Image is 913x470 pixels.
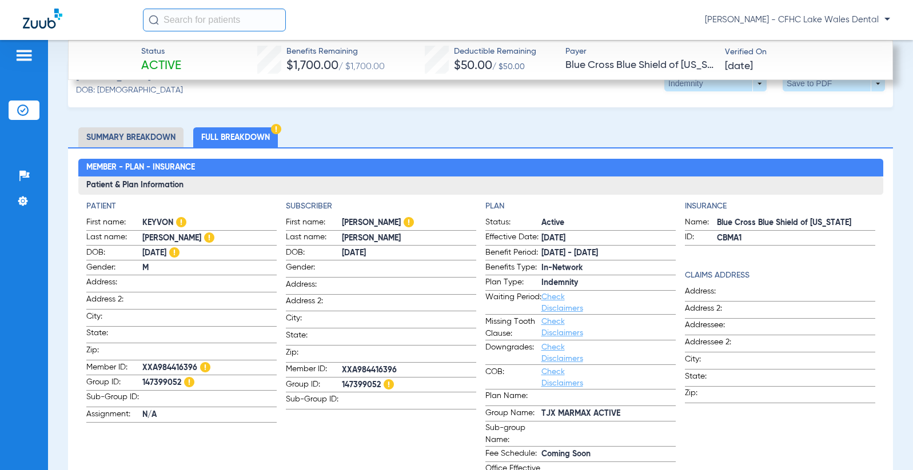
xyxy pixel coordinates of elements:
[143,9,286,31] input: Search for patients
[86,376,142,390] span: Group ID:
[485,291,541,314] span: Waiting Period:
[485,390,541,405] span: Plan Name:
[783,75,885,91] button: Save to PDF
[856,415,913,470] iframe: Chat Widget
[541,217,676,229] span: Active
[338,62,385,71] span: / $1,700.00
[86,247,142,260] span: DOB:
[286,262,342,277] span: Gender:
[685,336,741,352] span: Addressee 2:
[86,200,277,212] h4: Patient
[142,362,277,374] span: XXA984416396
[485,262,541,275] span: Benefits Type:
[15,49,33,62] img: hamburger-icon
[200,362,210,372] img: Hazard
[86,294,142,309] span: Address 2:
[86,361,142,375] span: Member ID:
[384,379,394,389] img: Hazard
[142,217,277,229] span: KEYVON
[286,60,338,72] span: $1,700.00
[685,216,717,230] span: Name:
[485,316,541,340] span: Missing Tooth Clause:
[685,319,741,335] span: Addressee:
[149,15,159,25] img: Search Icon
[717,232,875,244] span: CBMA1
[204,232,214,243] img: Hazard
[541,277,676,289] span: Indemnity
[685,231,717,245] span: ID:
[286,247,342,260] span: DOB:
[141,58,181,74] span: Active
[485,200,676,212] app-breakdown-title: Plan
[142,247,277,259] span: [DATE]
[142,409,277,421] span: N/A
[685,270,875,282] h4: Claims Address
[404,217,414,227] img: Hazard
[78,176,883,195] h3: Patient & Plan Information
[725,59,753,74] span: [DATE]
[685,371,741,386] span: State:
[286,379,342,392] span: Group ID:
[193,127,278,147] li: Full Breakdown
[342,379,476,391] span: 147399052
[485,247,541,260] span: Benefit Period:
[286,295,342,311] span: Address 2:
[541,318,583,337] a: Check Disclaimers
[485,366,541,389] span: COB:
[541,232,676,244] span: [DATE]
[76,85,183,97] span: DOB: [DEMOGRAPHIC_DATA]
[286,200,476,212] app-breakdown-title: Subscriber
[541,368,583,387] a: Check Disclaimers
[86,262,142,275] span: Gender:
[286,393,342,409] span: Sub-Group ID:
[86,276,142,292] span: Address:
[286,46,385,58] span: Benefits Remaining
[664,75,767,91] button: Indemnity
[286,216,342,230] span: First name:
[541,408,676,420] span: TJX MARMAX ACTIVE
[454,60,492,72] span: $50.00
[342,364,476,376] span: XXA984416396
[725,46,875,58] span: Verified On
[86,408,142,422] span: Assignment:
[541,293,583,312] a: Check Disclaimers
[86,311,142,326] span: City:
[485,448,541,461] span: Fee Schedule:
[485,276,541,290] span: Plan Type:
[286,330,342,345] span: State:
[86,344,142,360] span: Zip:
[541,343,583,363] a: Check Disclaimers
[286,347,342,362] span: Zip:
[86,216,142,230] span: First name:
[485,216,541,230] span: Status:
[485,407,541,421] span: Group Name:
[86,231,142,245] span: Last name:
[685,353,741,369] span: City:
[169,247,180,258] img: Hazard
[492,63,525,71] span: / $50.00
[565,46,715,58] span: Payer
[142,377,277,389] span: 147399052
[541,448,676,460] span: Coming Soon
[485,422,541,446] span: Sub-group Name:
[286,279,342,294] span: Address:
[685,286,741,301] span: Address:
[685,200,875,212] h4: Insurance
[184,377,194,387] img: Hazard
[286,231,342,245] span: Last name:
[541,247,676,259] span: [DATE] - [DATE]
[342,217,476,229] span: [PERSON_NAME]
[86,327,142,343] span: State:
[685,303,741,318] span: Address 2:
[141,46,181,58] span: Status
[176,217,186,227] img: Hazard
[86,391,142,407] span: Sub-Group ID:
[142,262,277,274] span: M
[717,217,875,229] span: Blue Cross Blue Shield of [US_STATE]
[286,312,342,328] span: City:
[565,58,715,73] span: Blue Cross Blue Shield of [US_STATE]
